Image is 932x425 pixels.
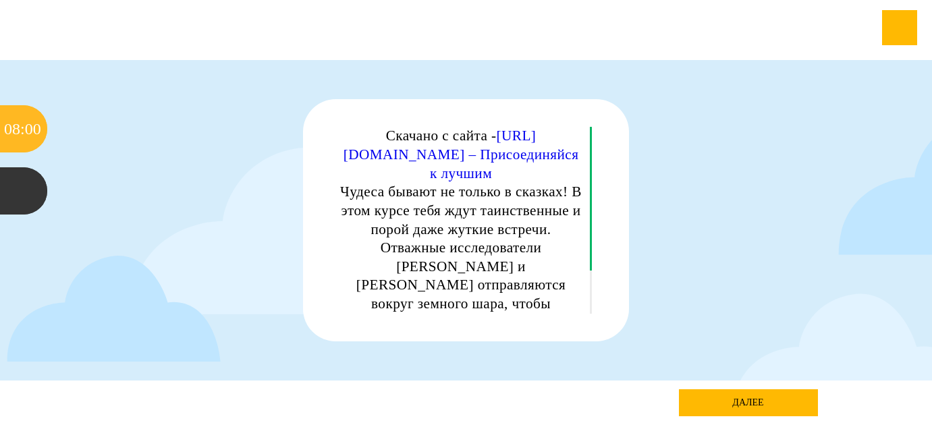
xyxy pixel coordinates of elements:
a: [URL][DOMAIN_NAME] – Присоединяйся к лучшим [344,128,579,181]
p: Скачано с сайта - [340,127,582,183]
div: Нажми на ГЛАЗ, чтобы скрыть текст и посмотреть картинку полностью [593,107,620,135]
div: 00 [25,105,41,152]
div: 08 [4,105,20,152]
div: Чудеса бывают не только в сказках! В этом курсе тебя ждут таинственные и порой даже жуткие встреч... [340,127,582,406]
div: : [20,105,25,152]
a: далее [679,389,818,416]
